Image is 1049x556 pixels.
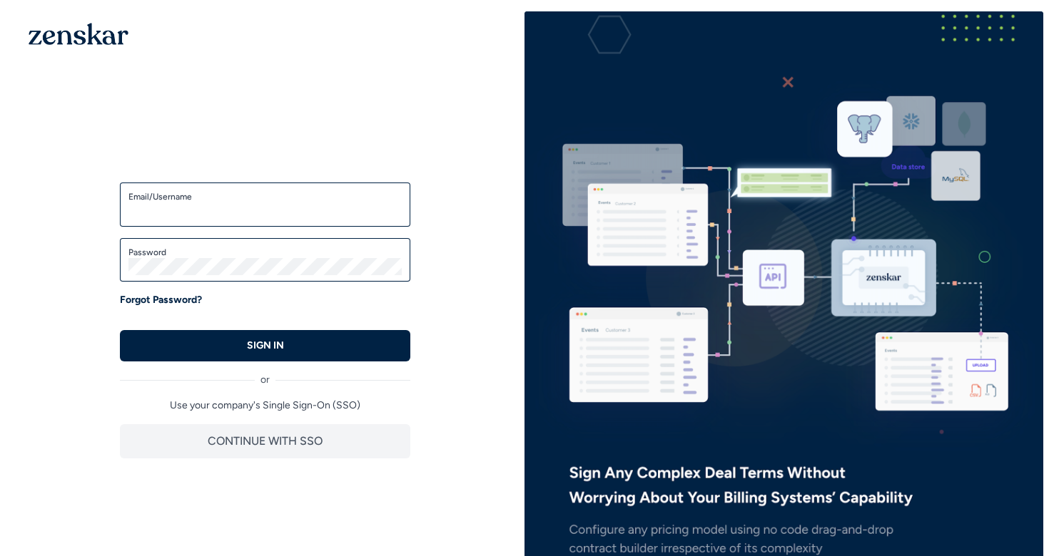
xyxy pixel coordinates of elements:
p: Use your company's Single Sign-On (SSO) [120,398,410,413]
label: Password [128,247,402,258]
div: or [120,361,410,387]
img: 1OGAJ2xQqyY4LXKgY66KYq0eOWRCkrZdAb3gUhuVAqdWPZE9SRJmCz+oDMSn4zDLXe31Ii730ItAGKgCKgCCgCikA4Av8PJUP... [29,23,128,45]
p: SIGN IN [247,339,284,353]
button: SIGN IN [120,330,410,361]
label: Email/Username [128,191,402,202]
button: CONTINUE WITH SSO [120,424,410,458]
a: Forgot Password? [120,293,202,307]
